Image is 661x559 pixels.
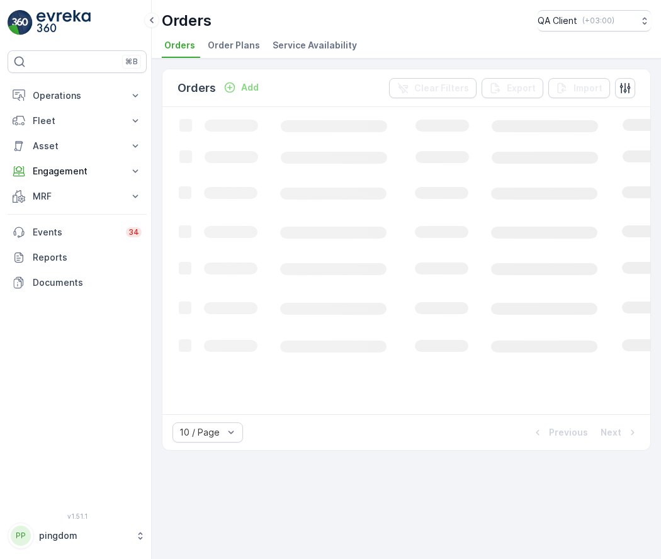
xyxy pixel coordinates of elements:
[538,14,577,27] p: QA Client
[125,57,138,67] p: ⌘B
[8,512,147,520] span: v 1.51.1
[208,39,260,52] span: Order Plans
[33,89,121,102] p: Operations
[8,220,147,245] a: Events34
[482,78,543,98] button: Export
[8,270,147,295] a: Documents
[414,82,469,94] p: Clear Filters
[599,425,640,440] button: Next
[37,10,91,35] img: logo_light-DOdMpM7g.png
[11,526,31,546] div: PP
[8,83,147,108] button: Operations
[8,108,147,133] button: Fleet
[8,184,147,209] button: MRF
[582,16,614,26] p: ( +03:00 )
[389,78,477,98] button: Clear Filters
[33,115,121,127] p: Fleet
[530,425,589,440] button: Previous
[548,78,610,98] button: Import
[549,426,588,439] p: Previous
[601,426,621,439] p: Next
[39,529,129,542] p: pingdom
[164,39,195,52] span: Orders
[538,10,651,31] button: QA Client(+03:00)
[8,10,33,35] img: logo
[8,159,147,184] button: Engagement
[273,39,357,52] span: Service Availability
[33,165,121,178] p: Engagement
[507,82,536,94] p: Export
[8,245,147,270] a: Reports
[33,276,142,289] p: Documents
[128,227,139,237] p: 34
[8,133,147,159] button: Asset
[573,82,602,94] p: Import
[33,140,121,152] p: Asset
[8,522,147,549] button: PPpingdom
[162,11,212,31] p: Orders
[178,79,216,97] p: Orders
[33,190,121,203] p: MRF
[33,251,142,264] p: Reports
[33,226,118,239] p: Events
[241,81,259,94] p: Add
[218,80,264,95] button: Add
